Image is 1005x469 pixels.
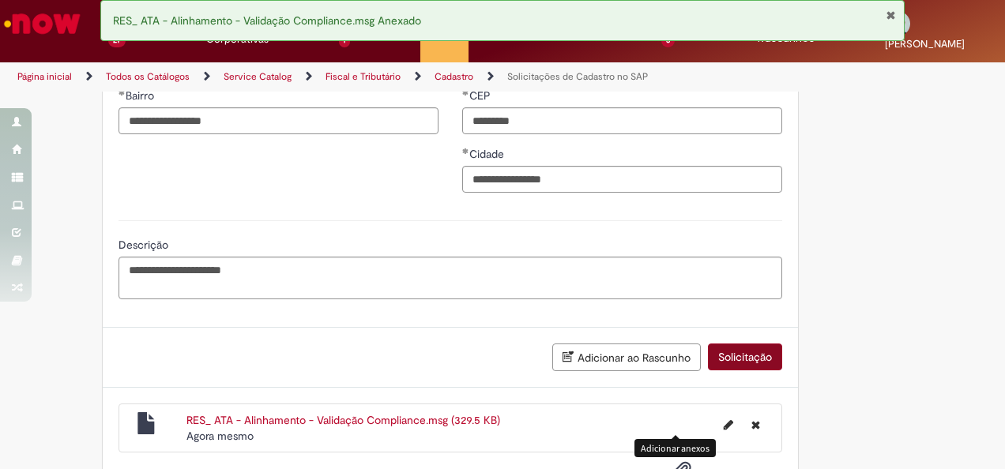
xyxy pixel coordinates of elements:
[186,413,500,427] a: RES_ ATA - Alinhamento - Validação Compliance.msg (329.5 KB)
[326,70,401,83] a: Fiscal e Tributário
[634,439,716,457] div: Adicionar anexos
[462,89,469,96] span: Obrigatório Preenchido
[507,70,648,83] a: Solicitações de Cadastro no SAP
[17,70,72,83] a: Página inicial
[435,70,473,83] a: Cadastro
[126,88,157,103] span: Bairro
[113,13,421,28] span: RES_ ATA - Alinhamento - Validação Compliance.msg Anexado
[186,429,254,443] time: 28/08/2025 17:05:03
[462,148,469,154] span: Obrigatório Preenchido
[885,37,965,51] span: [PERSON_NAME]
[2,8,83,39] img: ServiceNow
[224,70,292,83] a: Service Catalog
[886,9,896,21] button: Fechar Notificação
[469,88,494,103] span: CEP
[119,89,126,96] span: Obrigatório Preenchido
[106,70,190,83] a: Todos os Catálogos
[714,412,743,437] button: Editar nome de arquivo RES_ ATA - Alinhamento - Validação Compliance.msg
[119,257,782,298] textarea: Descrição
[462,166,782,193] input: Cidade
[469,147,507,161] span: Cidade
[708,343,782,370] button: Solicitação
[742,412,770,437] button: Excluir RES_ ATA - Alinhamento - Validação Compliance.msg
[12,62,658,92] ul: Trilhas de página
[119,238,171,252] span: Descrição
[119,107,439,134] input: Bairro
[552,343,701,371] button: Adicionar ao Rascunho
[186,429,254,443] span: Agora mesmo
[462,107,782,134] input: CEP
